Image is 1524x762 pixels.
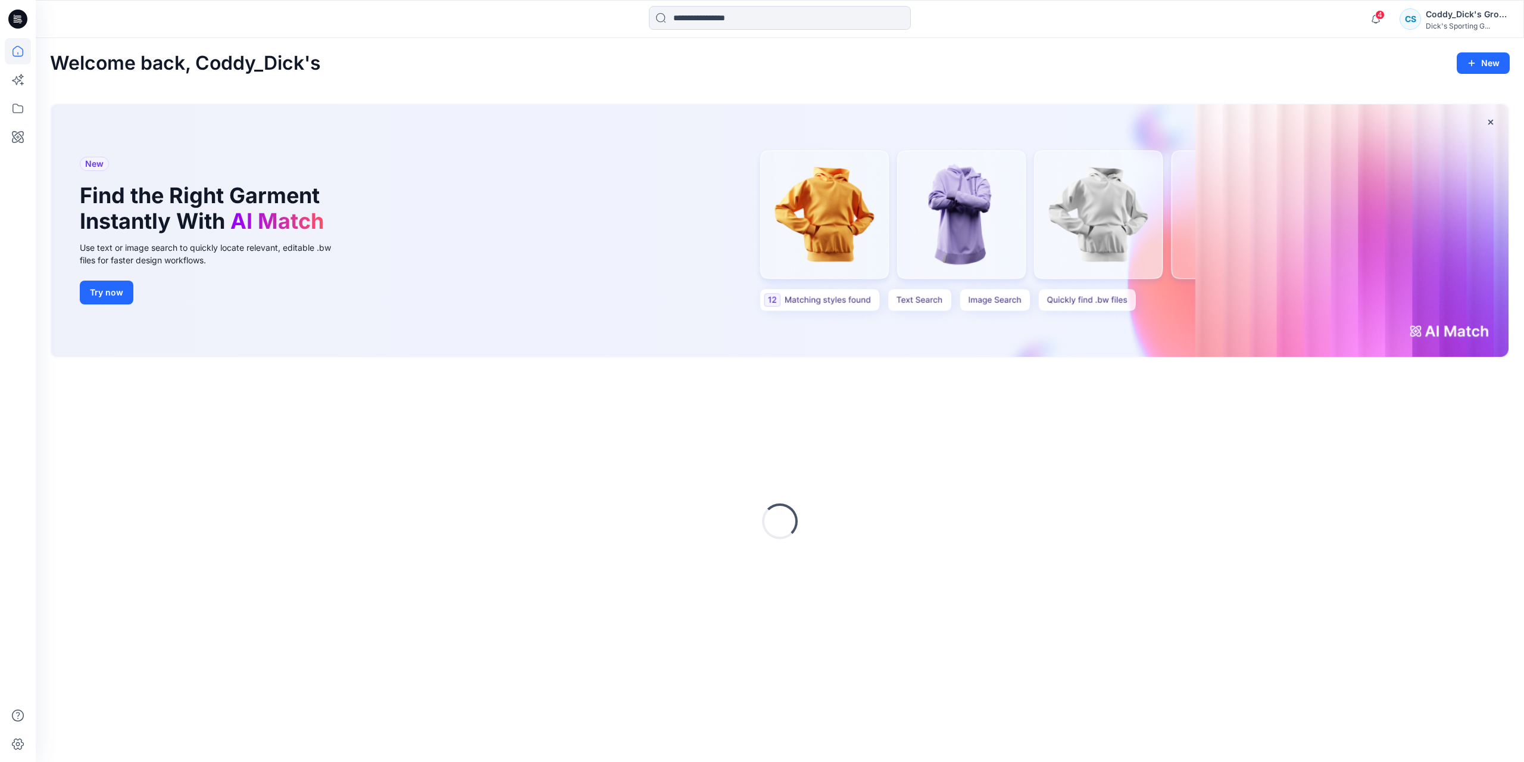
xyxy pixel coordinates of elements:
[1426,21,1509,30] div: Dick's Sporting G...
[80,241,348,266] div: Use text or image search to quickly locate relevant, editable .bw files for faster design workflows.
[50,52,321,74] h2: Welcome back, Coddy_Dick's
[80,183,330,234] h1: Find the Right Garment Instantly With
[1375,10,1385,20] span: 4
[1400,8,1421,30] div: CS
[1426,7,1509,21] div: Coddy_Dick's Group
[80,281,133,304] button: Try now
[85,157,104,171] span: New
[1457,52,1510,74] button: New
[230,208,324,234] span: AI Match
